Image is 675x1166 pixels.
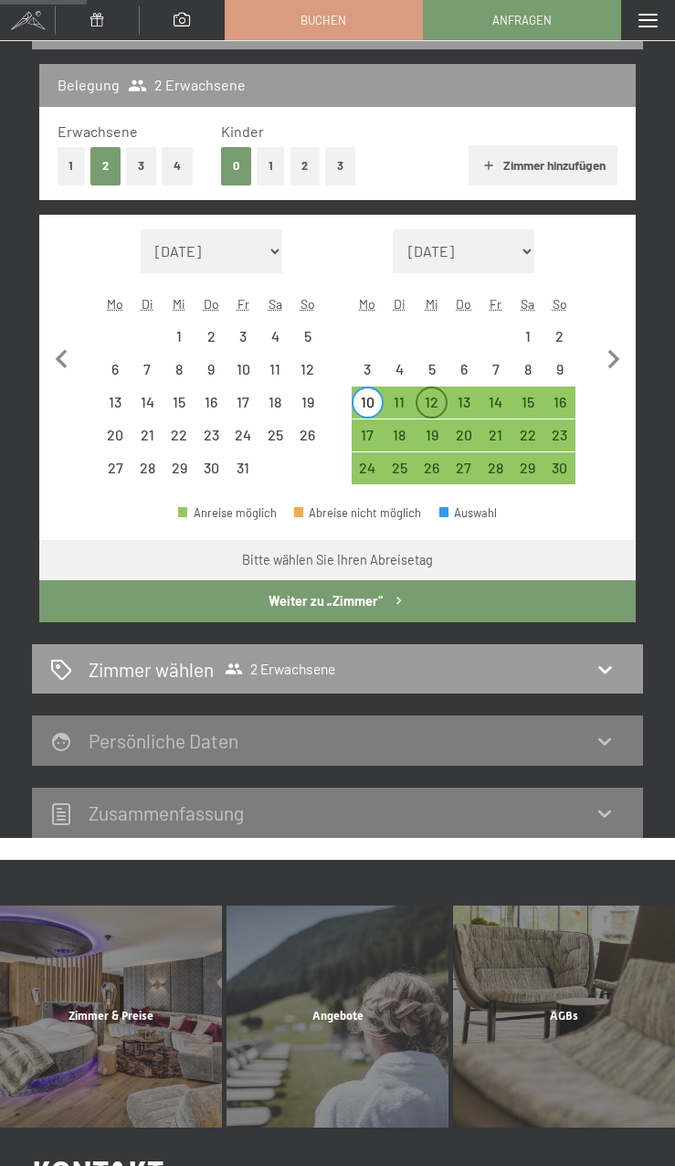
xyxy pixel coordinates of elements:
div: 24 [353,461,382,489]
div: 11 [261,362,290,390]
div: Abreise möglich [512,387,543,419]
div: Abreise nicht möglich [100,353,132,385]
abbr: Samstag [269,296,282,312]
div: 17 [229,395,258,423]
h3: Belegung [58,75,120,95]
div: 28 [133,461,162,489]
abbr: Sonntag [301,296,315,312]
div: 1 [165,329,194,357]
a: Anfragen [424,1,620,39]
button: 2 [90,147,121,185]
div: 12 [293,362,322,390]
div: Abreise nicht möglich [352,353,384,385]
span: Erwachsene [58,122,138,140]
div: Abreise nicht möglich [259,353,291,385]
div: Sun Oct 05 2025 [291,320,323,352]
div: 29 [165,461,194,489]
div: 19 [293,395,322,423]
div: 20 [449,428,478,456]
div: 30 [197,461,226,489]
abbr: Donnerstag [204,296,219,312]
div: Abreise nicht möglich [543,320,575,352]
div: 6 [449,362,478,390]
div: 22 [513,428,542,456]
div: 25 [261,428,290,456]
div: Mon Nov 24 2025 [352,452,384,484]
abbr: Sonntag [553,296,567,312]
div: Wed Oct 15 2025 [163,387,195,419]
div: Mon Nov 03 2025 [352,353,384,385]
div: 17 [353,428,382,456]
div: Abreise nicht möglich [195,452,227,484]
div: Thu Oct 09 2025 [195,353,227,385]
span: Anfragen [492,12,552,28]
div: Abreise nicht möglich [227,320,259,352]
div: Thu Nov 06 2025 [448,353,480,385]
div: Fri Oct 10 2025 [227,353,259,385]
div: Abreise nicht möglich [132,387,163,419]
div: 9 [197,362,226,390]
div: Fri Oct 24 2025 [227,419,259,451]
div: Mon Oct 13 2025 [100,387,132,419]
div: Abreise möglich [480,419,512,451]
div: Tue Oct 28 2025 [132,452,163,484]
div: 8 [513,362,542,390]
div: 12 [417,395,446,423]
div: 13 [449,395,478,423]
div: Tue Oct 07 2025 [132,353,163,385]
div: Mon Nov 10 2025 [352,387,384,419]
span: 2 Erwachsene [128,75,246,95]
div: Tue Oct 21 2025 [132,419,163,451]
div: 27 [101,461,130,489]
div: Abreise nicht möglich [100,452,132,484]
div: Abreise nicht möglich [294,507,422,519]
span: Kinder [221,122,264,140]
div: 25 [385,461,414,489]
div: 23 [197,428,226,456]
div: Tue Oct 14 2025 [132,387,163,419]
div: Abreise nicht möglich [227,419,259,451]
div: Sat Oct 18 2025 [259,387,291,419]
div: Tue Nov 04 2025 [384,353,416,385]
div: 15 [513,395,542,423]
div: 21 [133,428,162,456]
div: Sat Nov 29 2025 [512,452,543,484]
div: Mon Oct 06 2025 [100,353,132,385]
div: 3 [229,329,258,357]
div: Thu Oct 02 2025 [195,320,227,352]
div: 3 [353,362,382,390]
div: 24 [229,428,258,456]
div: 16 [545,395,574,423]
div: 4 [261,329,290,357]
abbr: Montag [107,296,123,312]
h2: Zimmer wählen [89,656,214,683]
div: 26 [293,428,322,456]
div: Abreise nicht möglich [259,419,291,451]
div: Abreise nicht möglich [512,353,543,385]
div: Anreise möglich [178,507,277,519]
div: Abreise möglich [448,452,480,484]
div: Abreise nicht möglich [227,452,259,484]
div: Sat Nov 15 2025 [512,387,543,419]
div: Sun Oct 12 2025 [291,353,323,385]
a: Buchung Angebote [225,906,451,1128]
div: Wed Nov 05 2025 [416,353,448,385]
div: Abreise möglich [543,452,575,484]
div: Fri Nov 07 2025 [480,353,512,385]
div: 9 [545,362,574,390]
abbr: Freitag [237,296,249,312]
div: Abreise möglich [384,452,416,484]
div: Sun Nov 16 2025 [543,387,575,419]
div: Abreise nicht möglich [416,353,448,385]
button: 3 [126,147,156,185]
div: Abreise nicht möglich [100,419,132,451]
div: Abreise möglich [352,419,384,451]
span: Buchen [301,12,346,28]
h2: Zusammen­fassung [89,801,244,824]
div: Sat Nov 01 2025 [512,320,543,352]
div: 10 [353,395,382,423]
div: 11 [385,395,414,423]
abbr: Dienstag [142,296,153,312]
div: Mon Oct 27 2025 [100,452,132,484]
div: Abreise nicht möglich [163,452,195,484]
